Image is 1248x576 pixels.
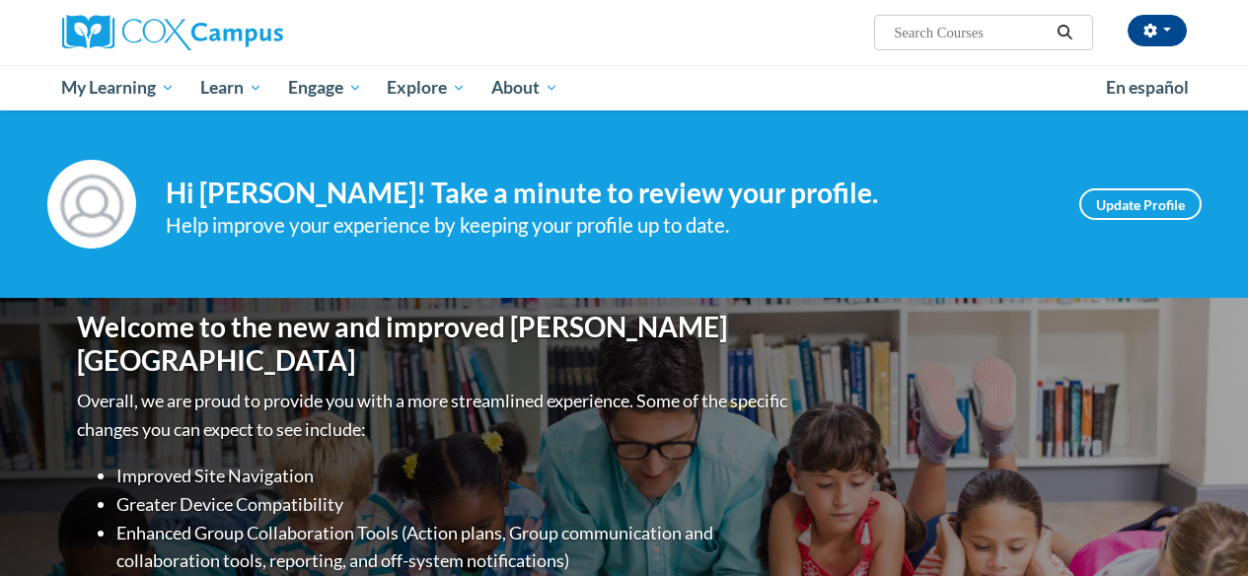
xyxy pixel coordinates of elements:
[1128,15,1187,46] button: Account Settings
[187,65,275,110] a: Learn
[275,65,375,110] a: Engage
[116,462,792,490] li: Improved Site Navigation
[62,15,417,50] a: Cox Campus
[62,15,283,50] img: Cox Campus
[116,519,792,576] li: Enhanced Group Collaboration Tools (Action plans, Group communication and collaboration tools, re...
[892,21,1050,44] input: Search Courses
[77,311,792,377] h1: Welcome to the new and improved [PERSON_NAME][GEOGRAPHIC_DATA]
[47,65,1202,110] div: Main menu
[1079,188,1202,220] a: Update Profile
[288,76,362,100] span: Engage
[1093,67,1202,108] a: En español
[47,160,136,249] img: Profile Image
[61,76,175,100] span: My Learning
[77,387,792,444] p: Overall, we are proud to provide you with a more streamlined experience. Some of the specific cha...
[478,65,571,110] a: About
[387,76,466,100] span: Explore
[49,65,188,110] a: My Learning
[116,490,792,519] li: Greater Device Compatibility
[1106,77,1189,98] span: En español
[374,65,478,110] a: Explore
[200,76,262,100] span: Learn
[166,209,1050,242] div: Help improve your experience by keeping your profile up to date.
[1169,497,1232,560] iframe: Botón para iniciar la ventana de mensajería
[1050,21,1079,44] button: Search
[166,177,1050,210] h4: Hi [PERSON_NAME]! Take a minute to review your profile.
[491,76,558,100] span: About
